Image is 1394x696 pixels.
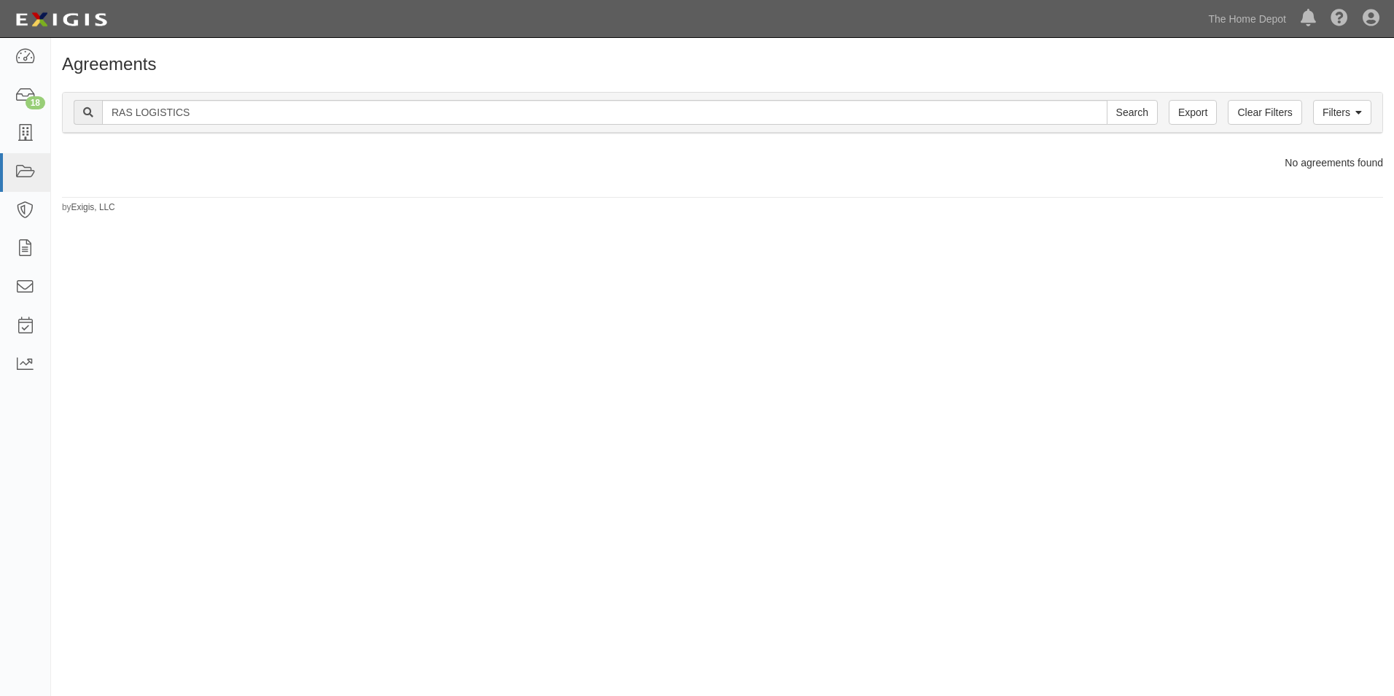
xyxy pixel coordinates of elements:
img: logo-5460c22ac91f19d4615b14bd174203de0afe785f0fc80cf4dbbc73dc1793850b.png [11,7,112,33]
a: Export [1169,100,1217,125]
a: Clear Filters [1228,100,1301,125]
a: Exigis, LLC [71,202,115,212]
h1: Agreements [62,55,1383,74]
a: The Home Depot [1201,4,1293,34]
i: Help Center - Complianz [1331,10,1348,28]
a: Filters [1313,100,1371,125]
input: Search [1107,100,1158,125]
div: No agreements found [51,155,1394,170]
input: Search [102,100,1107,125]
div: 18 [26,96,45,109]
small: by [62,201,115,214]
